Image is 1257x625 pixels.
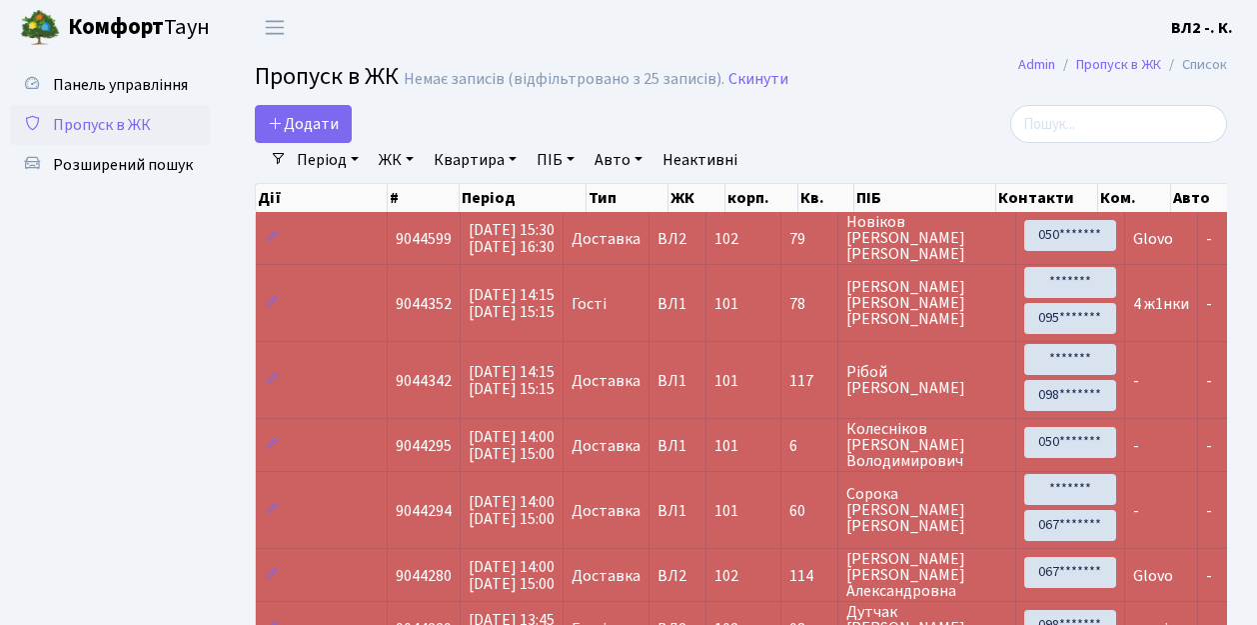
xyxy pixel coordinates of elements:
[988,44,1257,86] nav: breadcrumb
[1133,370,1139,392] span: -
[1076,54,1161,75] a: Пропуск в ЖК
[255,59,399,94] span: Пропуск в ЖК
[469,284,555,323] span: [DATE] 14:15 [DATE] 15:15
[854,184,995,212] th: ПІБ
[1133,293,1189,315] span: 4 ж1нки
[1098,184,1171,212] th: Ком.
[657,373,697,389] span: ВЛ1
[657,503,697,519] span: ВЛ1
[657,296,697,312] span: ВЛ1
[469,219,555,258] span: [DATE] 15:30 [DATE] 16:30
[1171,184,1237,212] th: Авто
[789,503,829,519] span: 60
[53,114,151,136] span: Пропуск в ЖК
[714,435,738,457] span: 101
[396,293,452,315] span: 9044352
[657,231,697,247] span: ВЛ2
[388,184,460,212] th: #
[846,279,1007,327] span: [PERSON_NAME] [PERSON_NAME] [PERSON_NAME]
[289,143,367,177] a: Період
[53,154,193,176] span: Розширений пошук
[798,184,854,212] th: Кв.
[396,435,452,457] span: 9044295
[10,105,210,145] a: Пропуск в ЖК
[587,143,650,177] a: Авто
[10,65,210,105] a: Панель управління
[714,228,738,250] span: 102
[572,438,640,454] span: Доставка
[10,145,210,185] a: Розширений пошук
[714,500,738,522] span: 101
[668,184,725,212] th: ЖК
[1133,435,1139,457] span: -
[371,143,422,177] a: ЖК
[714,370,738,392] span: 101
[846,364,1007,396] span: Рібой [PERSON_NAME]
[1171,16,1233,40] a: ВЛ2 -. К.
[714,293,738,315] span: 101
[725,184,798,212] th: корп.
[846,214,1007,262] span: Новіков [PERSON_NAME] [PERSON_NAME]
[469,426,555,465] span: [DATE] 14:00 [DATE] 15:00
[68,11,210,45] span: Таун
[426,143,525,177] a: Квартира
[657,568,697,584] span: ВЛ2
[996,184,1098,212] th: Контакти
[1206,370,1212,392] span: -
[572,231,640,247] span: Доставка
[1206,500,1212,522] span: -
[1010,105,1227,143] input: Пошук...
[529,143,583,177] a: ПІБ
[789,231,829,247] span: 79
[396,370,452,392] span: 9044342
[846,551,1007,599] span: [PERSON_NAME] [PERSON_NAME] Александровна
[1206,435,1212,457] span: -
[469,491,555,530] span: [DATE] 14:00 [DATE] 15:00
[728,70,788,89] a: Скинути
[255,105,352,143] a: Додати
[268,113,339,135] span: Додати
[1171,17,1233,39] b: ВЛ2 -. К.
[250,11,300,44] button: Переключити навігацію
[1133,500,1139,522] span: -
[572,568,640,584] span: Доставка
[1161,54,1227,76] li: Список
[404,70,724,89] div: Немає записів (відфільтровано з 25 записів).
[469,361,555,400] span: [DATE] 14:15 [DATE] 15:15
[1018,54,1055,75] a: Admin
[846,486,1007,534] span: Сорока [PERSON_NAME] [PERSON_NAME]
[1206,565,1212,587] span: -
[789,568,829,584] span: 114
[460,184,587,212] th: Період
[396,228,452,250] span: 9044599
[657,438,697,454] span: ВЛ1
[469,556,555,595] span: [DATE] 14:00 [DATE] 15:00
[846,421,1007,469] span: Колесніков [PERSON_NAME] Володимирович
[1133,228,1173,250] span: Glovo
[789,373,829,389] span: 117
[572,296,607,312] span: Гості
[1206,228,1212,250] span: -
[654,143,745,177] a: Неактивні
[20,8,60,48] img: logo.png
[1206,293,1212,315] span: -
[68,11,164,43] b: Комфорт
[587,184,668,212] th: Тип
[714,565,738,587] span: 102
[572,503,640,519] span: Доставка
[572,373,640,389] span: Доставка
[789,296,829,312] span: 78
[53,74,188,96] span: Панель управління
[396,500,452,522] span: 9044294
[1133,565,1173,587] span: Glovo
[789,438,829,454] span: 6
[396,565,452,587] span: 9044280
[256,184,388,212] th: Дії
